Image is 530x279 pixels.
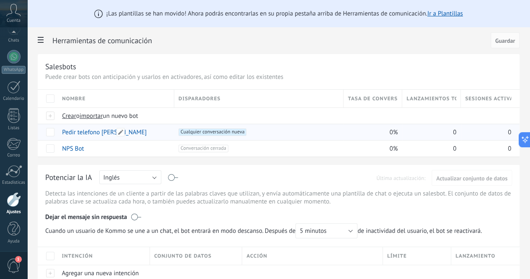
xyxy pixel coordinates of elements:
div: 0 [461,141,511,156]
span: 0 [508,128,511,136]
span: 5 minutos [300,227,326,235]
span: ¡Las plantillas se han movido! Ahora podrás encontrarlas en su propia pestaña arriba de Herramien... [106,10,463,18]
span: Lanzamientos totales [406,95,456,103]
span: 0 [453,128,456,136]
span: Tasa de conversión [348,95,398,103]
span: Intención [62,252,93,260]
span: Disparadores [178,95,220,103]
div: WhatsApp [2,66,26,74]
div: 0% [344,124,398,140]
span: Lanzamiento [455,252,495,260]
div: Chats [2,38,26,43]
span: 0% [389,145,398,153]
span: de inactividad del usuario, el bot se reactivará. [45,223,486,238]
span: Conversación cerrada [178,145,228,152]
button: 5 minutos [295,223,357,238]
div: Ajustes [2,209,26,215]
span: 1 [15,256,22,263]
button: Inglés [99,170,161,184]
span: Editar [116,128,125,136]
div: Salesbots [45,62,76,71]
button: Guardar [491,32,520,48]
div: 0 [402,124,457,140]
span: Nombre [62,95,85,103]
a: Ir a Plantillas [427,10,463,18]
span: importar [80,112,103,120]
div: Dejar el mensaje sin respuesta [45,207,512,223]
span: Límite [387,252,407,260]
a: NPS Bot [62,145,84,153]
span: Crear [62,112,76,120]
span: Cuenta [7,18,21,23]
span: 0 [508,145,511,153]
span: un nuevo bot [103,112,138,120]
div: Listas [2,125,26,131]
div: Calendario [2,96,26,102]
span: Acción [246,252,267,260]
span: 0 [453,145,456,153]
div: Correo [2,153,26,158]
span: Conjunto de datos [154,252,212,260]
span: Cuando un usuario de Kommo se une a un chat, el bot entrará en modo descanso. Después de [45,223,357,238]
div: 0 [461,124,511,140]
div: Ayuda [2,239,26,244]
p: Puede crear bots con anticipación y usarlos en activadores, así como editar los existentes [45,73,512,81]
div: Estadísticas [2,180,26,185]
span: Inglés [103,174,120,182]
div: 0 [402,141,457,156]
h2: Herramientas de comunicación [52,32,488,49]
span: 0% [389,128,398,136]
span: Guardar [495,38,515,44]
p: Detecta las intenciones de un cliente a partir de las palabras claves que utilizan, y envía autom... [45,190,512,206]
span: Sesiones activas [465,95,511,103]
span: o [76,112,80,120]
span: Cualquier conversación nueva [178,128,246,136]
a: Pedir telefono [PERSON_NAME] [62,128,147,136]
div: 0% [344,141,398,156]
div: Potenciar la IA [45,172,92,185]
